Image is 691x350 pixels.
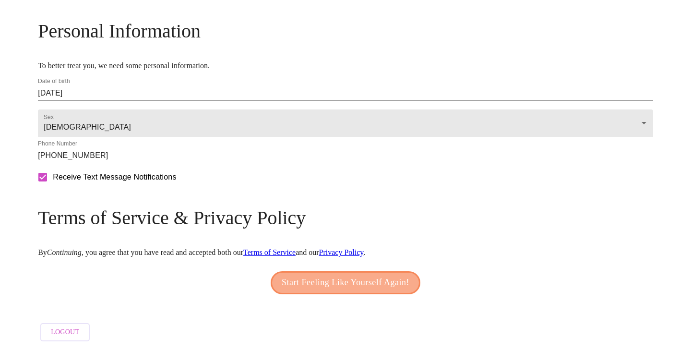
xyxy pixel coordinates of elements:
[38,79,70,84] label: Date of birth
[38,206,653,229] h3: Terms of Service & Privacy Policy
[51,326,79,338] span: Logout
[38,141,77,147] label: Phone Number
[38,20,653,42] h3: Personal Information
[53,171,176,183] span: Receive Text Message Notifications
[319,248,364,256] a: Privacy Policy
[38,61,653,70] p: To better treat you, we need some personal information.
[38,109,653,136] div: [DEMOGRAPHIC_DATA]
[47,248,82,256] em: Continuing
[282,275,409,290] span: Start Feeling Like Yourself Again!
[271,271,420,294] button: Start Feeling Like Yourself Again!
[243,248,296,256] a: Terms of Service
[40,323,90,342] button: Logout
[38,248,653,257] p: By , you agree that you have read and accepted both our and our .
